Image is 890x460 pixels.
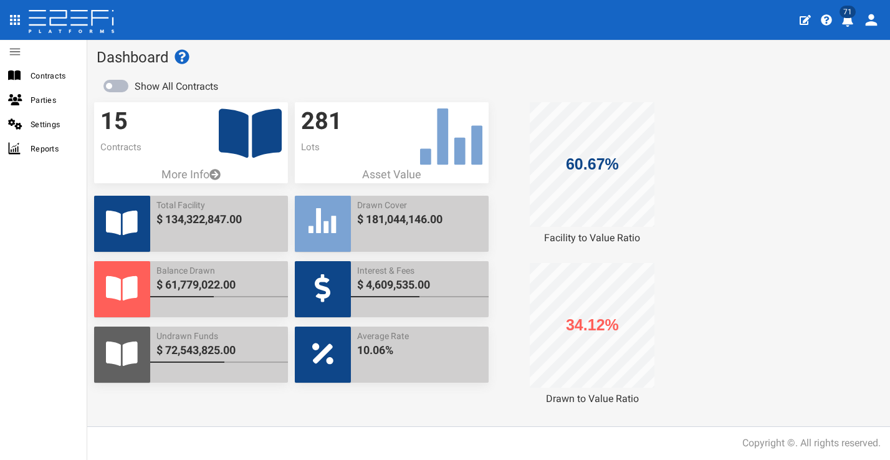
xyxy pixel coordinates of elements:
[357,199,482,211] span: Drawn Cover
[31,69,77,83] span: Contracts
[156,264,282,277] span: Balance Drawn
[357,342,482,358] span: 10.06%
[97,49,881,65] h1: Dashboard
[357,277,482,293] span: $ 4,609,535.00
[156,211,282,228] span: $ 134,322,847.00
[742,436,881,451] div: Copyright ©. All rights reserved.
[100,141,282,154] p: Contracts
[31,117,77,132] span: Settings
[301,108,482,135] h3: 281
[495,392,689,406] div: Drawn to Value Ratio
[156,330,282,342] span: Undrawn Funds
[295,166,489,183] p: Asset Value
[94,166,288,183] a: More Info
[357,330,482,342] span: Average Rate
[31,93,77,107] span: Parties
[31,141,77,156] span: Reports
[100,108,282,135] h3: 15
[495,231,689,246] div: Facility to Value Ratio
[156,277,282,293] span: $ 61,779,022.00
[301,141,482,154] p: Lots
[156,199,282,211] span: Total Facility
[357,264,482,277] span: Interest & Fees
[135,80,218,94] label: Show All Contracts
[156,342,282,358] span: $ 72,543,825.00
[357,211,482,228] span: $ 181,044,146.00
